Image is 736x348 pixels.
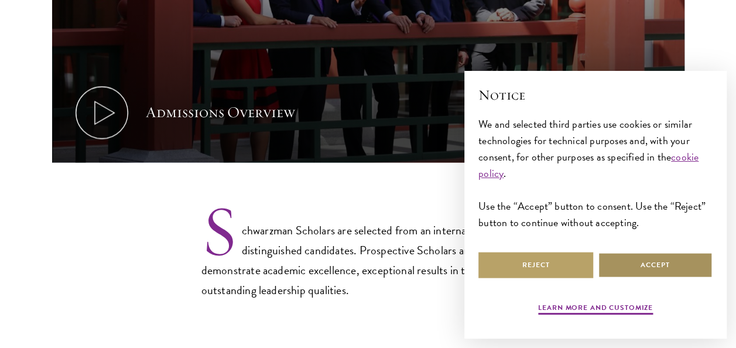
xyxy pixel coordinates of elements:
h2: Notice [478,85,713,105]
div: We and selected third parties use cookies or similar technologies for technical purposes and, wit... [478,116,713,231]
button: Learn more and customize [538,302,653,316]
button: Accept [598,252,713,278]
button: Reject [478,252,593,278]
p: Schwarzman Scholars are selected from an international pool of distinguished candidates. Prospect... [201,203,535,300]
div: Admissions Overview [146,101,295,124]
a: cookie policy [478,149,699,181]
